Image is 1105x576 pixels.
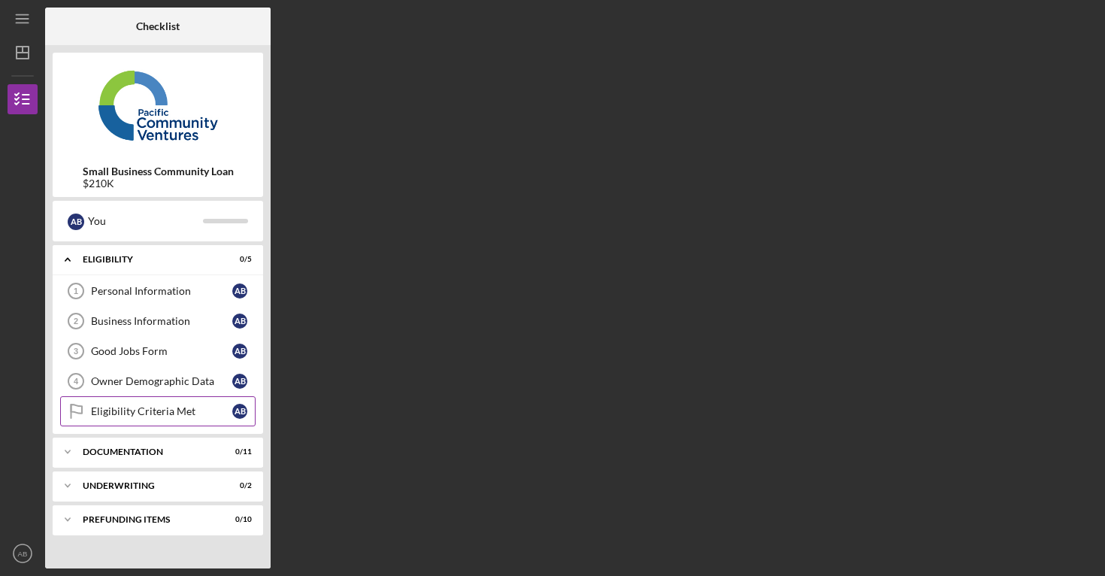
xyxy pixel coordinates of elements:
a: 2Business InformationAB [60,306,256,336]
img: Product logo [53,60,263,150]
tspan: 3 [74,347,78,356]
div: Owner Demographic Data [91,375,232,387]
div: A B [232,314,247,329]
div: Prefunding Items [83,515,214,524]
div: $210K [83,177,234,189]
tspan: 2 [74,317,78,326]
div: 0 / 5 [225,255,252,264]
a: Eligibility Criteria MetAB [60,396,256,426]
b: Checklist [136,20,180,32]
b: Small Business Community Loan [83,165,234,177]
div: A B [232,404,247,419]
a: 3Good Jobs FormAB [60,336,256,366]
tspan: 4 [74,377,79,386]
div: A B [68,214,84,230]
div: A B [232,374,247,389]
text: AB [18,550,28,558]
a: 4Owner Demographic DataAB [60,366,256,396]
div: You [88,208,203,234]
div: 0 / 11 [225,447,252,456]
div: Documentation [83,447,214,456]
div: Business Information [91,315,232,327]
a: 1Personal InformationAB [60,276,256,306]
button: AB [8,538,38,568]
div: Underwriting [83,481,214,490]
tspan: 1 [74,286,78,296]
div: A B [232,344,247,359]
div: Good Jobs Form [91,345,232,357]
div: Personal Information [91,285,232,297]
div: 0 / 2 [225,481,252,490]
div: Eligibility [83,255,214,264]
div: 0 / 10 [225,515,252,524]
div: Eligibility Criteria Met [91,405,232,417]
div: A B [232,283,247,299]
